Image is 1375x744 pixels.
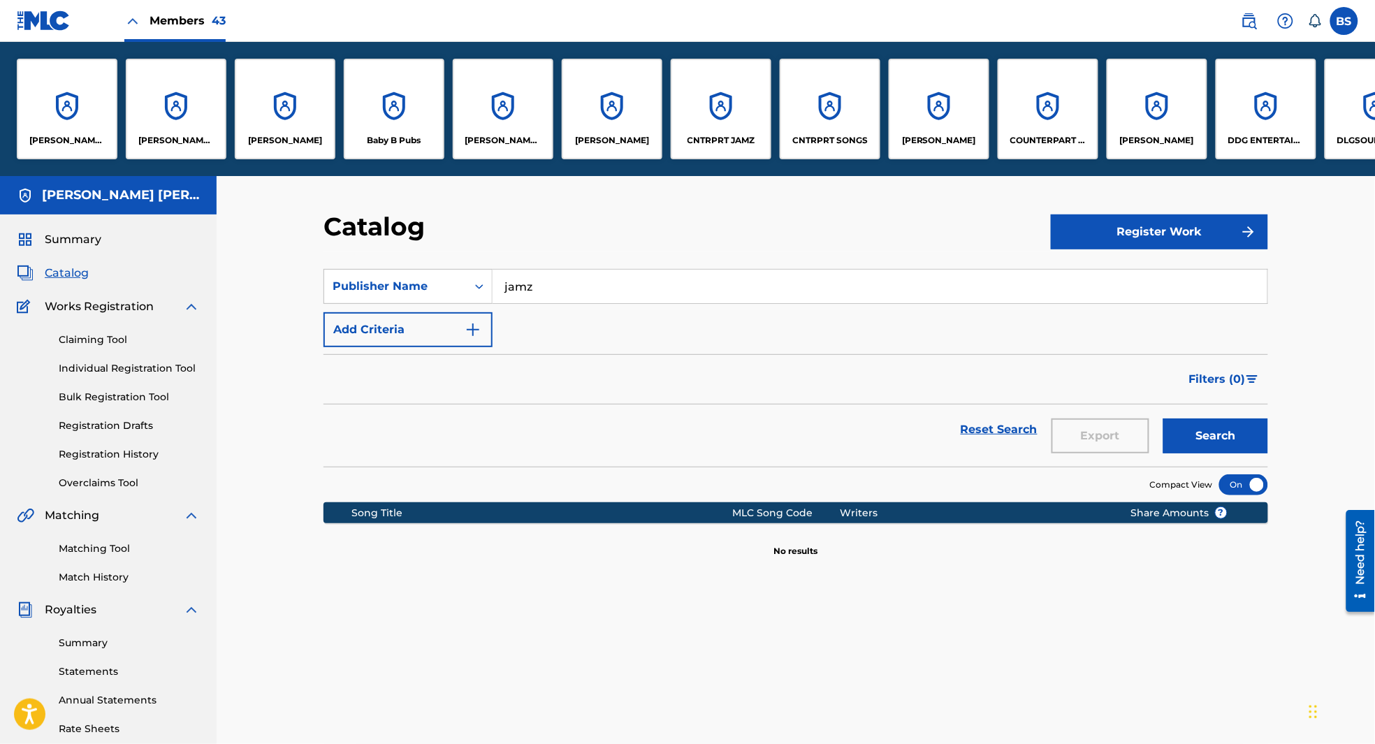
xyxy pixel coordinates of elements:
span: Members [150,13,226,29]
h2: Catalog [323,211,432,242]
a: AccountsDDG ENTERTAINMENT [1216,59,1316,159]
img: 9d2ae6d4665cec9f34b9.svg [465,321,481,338]
a: Individual Registration Tool [59,361,200,376]
button: Search [1163,418,1268,453]
img: Matching [17,507,34,524]
div: Publisher Name [333,278,458,295]
div: MLC Song Code [733,506,841,520]
h5: Napoleon Tayleon Sims Pub Designee [42,187,200,203]
a: Match History [59,570,200,585]
a: Public Search [1235,7,1263,35]
iframe: Chat Widget [1305,677,1375,744]
div: User Menu [1330,7,1358,35]
p: No results [774,528,818,557]
button: Add Criteria [323,312,493,347]
a: Registration History [59,447,200,462]
a: Accounts[PERSON_NAME]. Gelais Designee [453,59,553,159]
a: Accounts[PERSON_NAME] [562,59,662,159]
span: Share Amounts [1131,506,1228,520]
a: Bulk Registration Tool [59,390,200,404]
span: Matching [45,507,99,524]
p: CNTRPRT SONGS [792,134,868,147]
a: Accounts[PERSON_NAME] [PERSON_NAME] PUBLISHING DESIGNEE [17,59,117,159]
button: Register Work [1051,214,1268,249]
p: Brendan Michael St. Gelais Designee [465,134,541,147]
img: Accounts [17,187,34,204]
div: Help [1272,7,1300,35]
a: Accounts[PERSON_NAME] [1107,59,1207,159]
div: Notifications [1308,14,1322,28]
span: Royalties [45,601,96,618]
span: Catalog [45,265,89,282]
a: Matching Tool [59,541,200,556]
img: Royalties [17,601,34,618]
img: filter [1246,375,1258,384]
a: Rate Sheets [59,722,200,736]
form: Search Form [323,269,1268,467]
a: Accounts[PERSON_NAME] [889,59,989,159]
a: Overclaims Tool [59,476,200,490]
a: AccountsCNTRPRT JAMZ [671,59,771,159]
div: Song Title [352,506,733,520]
p: ABNER PEDRO RAMIREZ PUBLISHING DESIGNEE [29,134,106,147]
p: COUNTERPART MUSIC [1010,134,1086,147]
img: expand [183,507,200,524]
div: Writers [841,506,1110,520]
p: CORY QUINTARD [902,134,976,147]
p: AMANDA GRACE SUDANO RAMIREZ PUBLISHING DESIGNEE [138,134,214,147]
img: expand [183,298,200,315]
a: CatalogCatalog [17,265,89,282]
img: f7272a7cc735f4ea7f67.svg [1240,224,1257,240]
img: help [1277,13,1294,29]
span: Summary [45,231,101,248]
a: AccountsBaby B Pubs [344,59,444,159]
span: Works Registration [45,298,154,315]
span: Compact View [1150,479,1213,491]
span: 43 [212,14,226,27]
img: expand [183,601,200,618]
img: search [1241,13,1258,29]
p: Baby B Pubs [368,134,421,147]
a: Claiming Tool [59,333,200,347]
img: Works Registration [17,298,35,315]
img: Summary [17,231,34,248]
p: CNTRPRT JAMZ [687,134,755,147]
a: Reset Search [954,414,1045,445]
a: Summary [59,636,200,650]
img: MLC Logo [17,10,71,31]
div: Drag [1309,691,1318,733]
p: DAVID DRAKE [1120,134,1194,147]
a: Accounts[PERSON_NAME] [PERSON_NAME] PUBLISHING DESIGNEE [126,59,226,159]
a: SummarySummary [17,231,101,248]
a: AccountsCOUNTERPART MUSIC [998,59,1098,159]
a: Annual Statements [59,693,200,708]
a: Accounts[PERSON_NAME] [235,59,335,159]
p: DDG ENTERTAINMENT [1228,134,1304,147]
a: Registration Drafts [59,418,200,433]
img: Close [124,13,141,29]
img: Catalog [17,265,34,282]
iframe: Resource Center [1336,505,1375,618]
p: CARL WAYNE MEEKINS [575,134,649,147]
span: Filters ( 0 ) [1189,371,1246,388]
span: ? [1216,507,1227,518]
a: Statements [59,664,200,679]
p: Andrew Laquan Arnett [248,134,322,147]
button: Filters (0) [1181,362,1268,397]
a: AccountsCNTRPRT SONGS [780,59,880,159]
